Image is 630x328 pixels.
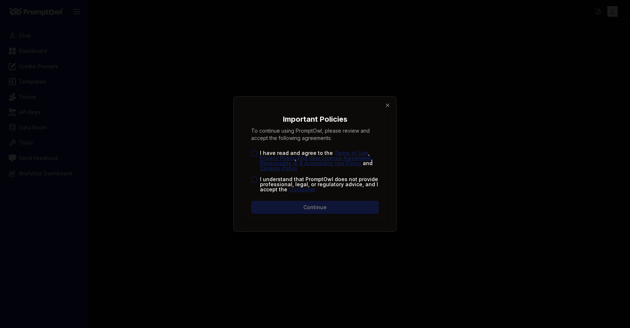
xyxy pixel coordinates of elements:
[334,150,368,156] a: Terms of Use
[260,177,379,192] label: I understand that PromptOwl does not provide professional, legal, or regulatory advice, and I acc...
[260,160,361,166] a: Responsible AI & Acceptable Use Policy
[260,151,379,171] label: I have read and agree to the , , , and
[298,155,371,161] a: End User License Agreement
[251,127,379,142] p: To continue using PromptOwl, please review and accept the following agreements:
[260,155,295,161] a: Privacy Policy
[251,114,379,124] h2: Important Policies
[260,165,297,171] a: Cookies Policy
[289,186,315,192] a: Disclaimer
